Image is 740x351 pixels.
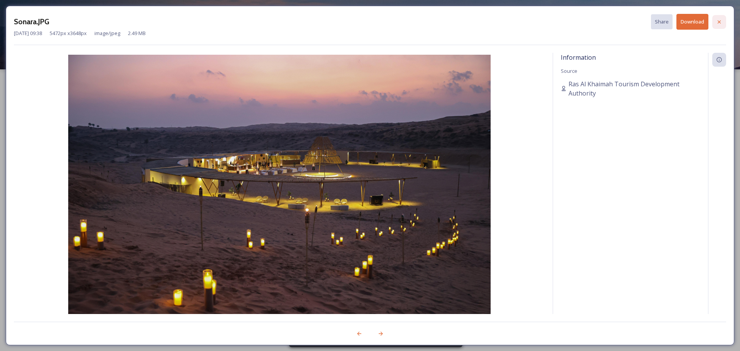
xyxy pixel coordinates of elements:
span: Ras Al Khaimah Tourism Development Authority [568,79,700,98]
span: 5472 px x 3648 px [50,30,87,37]
span: image/jpeg [94,30,120,37]
span: [DATE] 09:38 [14,30,42,37]
img: D3E0C374-841E-43F6-AC171401A0198CFF.JPG [14,55,545,336]
h3: Sonara.JPG [14,16,49,27]
span: Source [561,67,577,74]
span: Information [561,53,596,62]
span: 2.49 MB [128,30,146,37]
button: Share [651,14,673,29]
button: Download [676,14,708,30]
